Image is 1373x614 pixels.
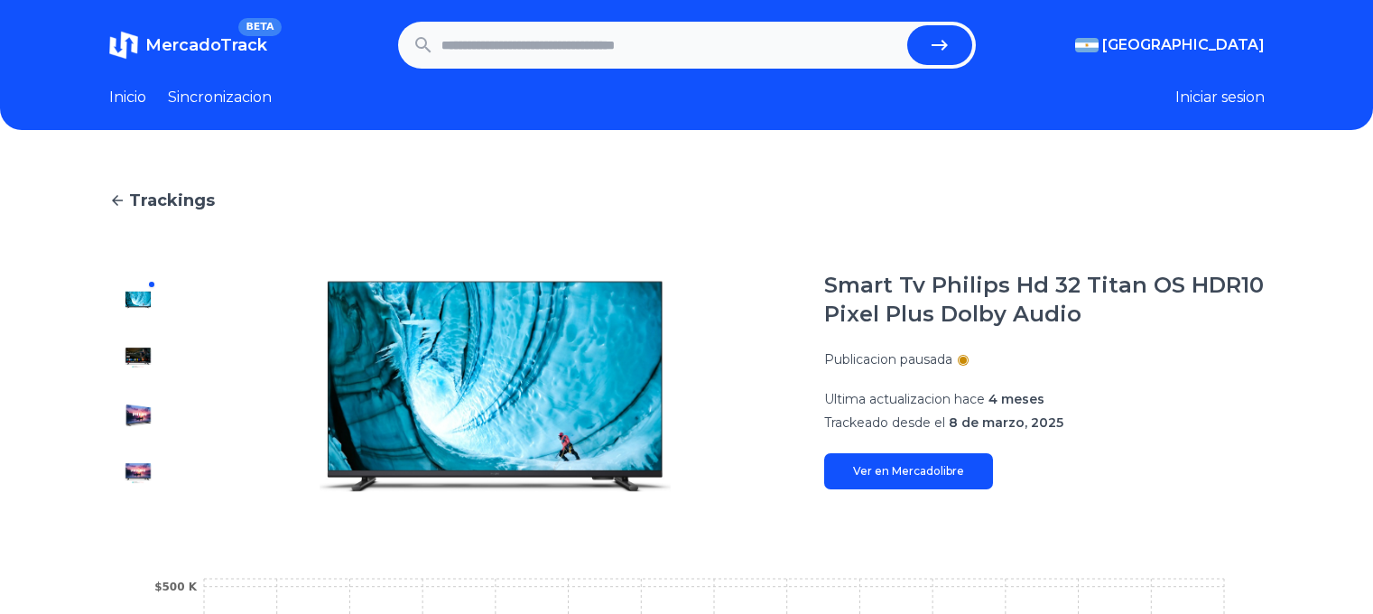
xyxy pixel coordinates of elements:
img: Smart Tv Philips Hd 32 Titan OS HDR10 Pixel Plus Dolby Audio [124,343,153,372]
img: Argentina [1075,38,1099,52]
span: Trackeado desde el [824,414,945,431]
img: MercadoTrack [109,31,138,60]
p: Publicacion pausada [824,350,952,368]
img: Smart Tv Philips Hd 32 Titan OS HDR10 Pixel Plus Dolby Audio [124,285,153,314]
a: MercadoTrackBETA [109,31,267,60]
button: Iniciar sesion [1175,87,1265,108]
span: 8 de marzo, 2025 [949,414,1063,431]
img: Smart Tv Philips Hd 32 Titan OS HDR10 Pixel Plus Dolby Audio [124,459,153,488]
button: [GEOGRAPHIC_DATA] [1075,34,1265,56]
img: Smart Tv Philips Hd 32 Titan OS HDR10 Pixel Plus Dolby Audio [203,271,788,502]
span: MercadoTrack [145,35,267,55]
img: Smart Tv Philips Hd 32 Titan OS HDR10 Pixel Plus Dolby Audio [124,401,153,430]
span: Ultima actualizacion hace [824,391,985,407]
h1: Smart Tv Philips Hd 32 Titan OS HDR10 Pixel Plus Dolby Audio [824,271,1265,329]
span: Trackings [129,188,215,213]
a: Sincronizacion [168,87,272,108]
a: Inicio [109,87,146,108]
span: 4 meses [988,391,1044,407]
a: Trackings [109,188,1265,213]
a: Ver en Mercadolibre [824,453,993,489]
span: BETA [238,18,281,36]
span: [GEOGRAPHIC_DATA] [1102,34,1265,56]
tspan: $500 K [154,581,198,593]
